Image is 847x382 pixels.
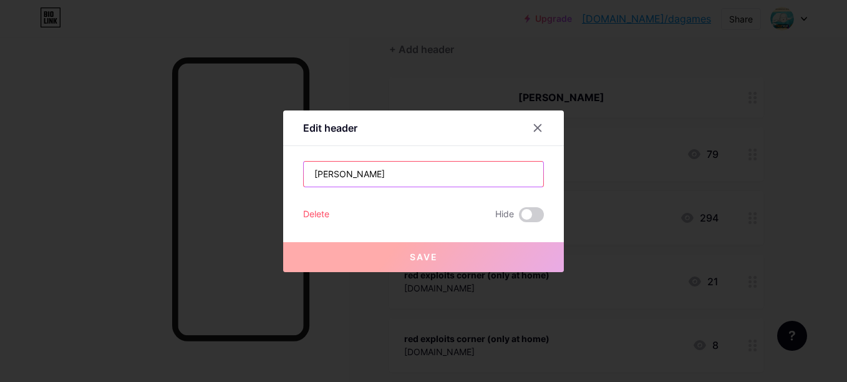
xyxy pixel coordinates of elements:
[304,162,543,187] input: Title
[303,207,329,222] div: Delete
[495,207,514,222] span: Hide
[303,120,357,135] div: Edit header
[410,252,438,262] span: Save
[283,242,564,272] button: Save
